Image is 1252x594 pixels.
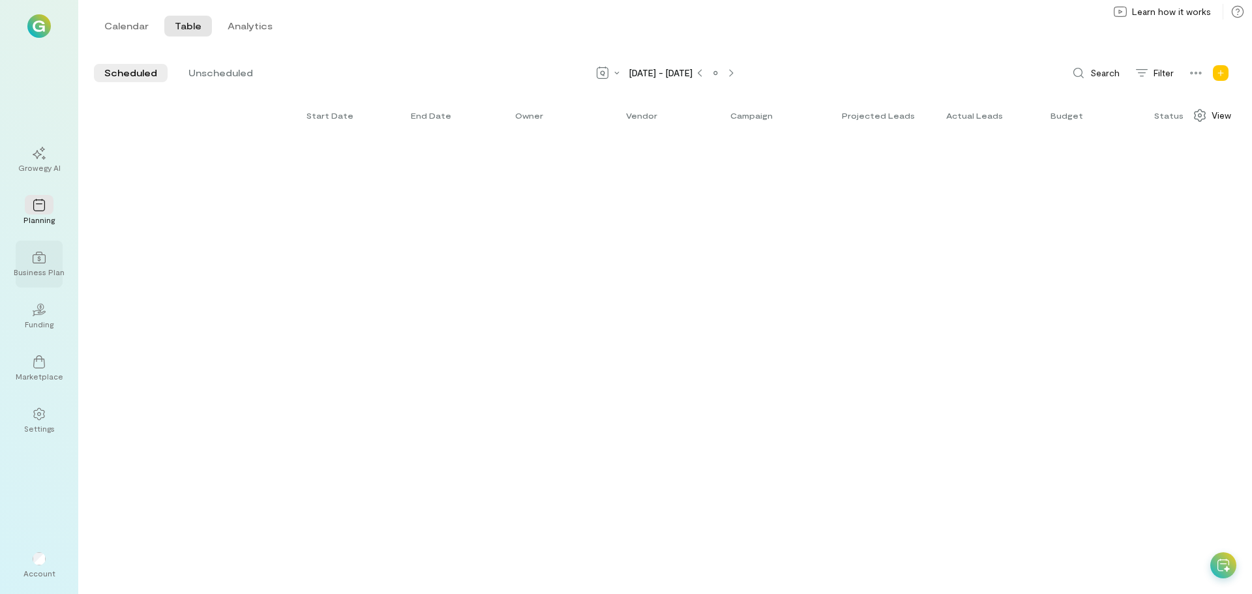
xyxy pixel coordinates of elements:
[14,267,65,277] div: Business Plan
[25,319,53,329] div: Funding
[842,110,915,121] span: Projected leads
[18,162,61,173] div: Growegy AI
[16,241,63,288] a: Business Plan
[1154,67,1174,80] span: Filter
[16,293,63,340] a: Funding
[306,110,359,121] div: Toggle SortBy
[730,110,773,121] span: Campaign
[411,110,451,121] span: End date
[1090,67,1120,80] span: Search
[94,16,159,37] button: Calendar
[104,67,157,80] span: Scheduled
[16,136,63,183] a: Growegy AI
[730,110,779,121] div: Toggle SortBy
[842,110,921,121] div: Toggle SortBy
[515,110,543,121] span: Owner
[1051,110,1089,121] div: Toggle SortBy
[16,371,63,381] div: Marketplace
[515,110,549,121] div: Toggle SortBy
[946,110,1003,121] span: Actual leads
[1132,5,1211,18] span: Learn how it works
[16,188,63,235] a: Planning
[16,542,63,589] div: Account
[629,67,693,80] span: [DATE] - [DATE]
[1212,109,1231,122] span: View
[626,110,657,121] span: Vendor
[23,568,55,578] div: Account
[946,110,1009,121] div: Toggle SortBy
[164,16,212,37] button: Table
[23,215,55,225] div: Planning
[1154,110,1184,121] span: Status
[16,345,63,392] a: Marketplace
[1210,63,1231,83] div: Add new
[217,16,283,37] button: Analytics
[1185,105,1239,126] div: Show columns
[1051,110,1083,121] span: Budget
[411,110,457,121] div: Toggle SortBy
[16,397,63,444] a: Settings
[1154,110,1189,121] div: Toggle SortBy
[188,67,253,80] span: Unscheduled
[24,423,55,434] div: Settings
[306,110,353,121] span: Start date
[626,110,663,121] div: Toggle SortBy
